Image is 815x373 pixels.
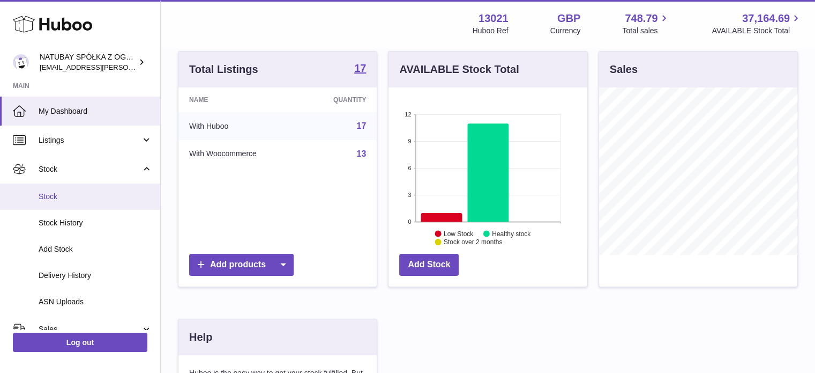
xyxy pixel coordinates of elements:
[408,218,412,225] text: 0
[625,11,657,26] span: 748.79
[408,165,412,171] text: 6
[39,297,152,307] span: ASN Uploads
[39,270,152,281] span: Delivery History
[622,26,670,36] span: Total sales
[39,135,141,145] span: Listings
[399,62,519,77] h3: AVAILABLE Stock Total
[557,11,580,26] strong: GBP
[39,106,152,116] span: My Dashboard
[178,87,302,112] th: Name
[178,112,302,140] td: With Huboo
[444,230,474,237] text: Low Stock
[408,192,412,198] text: 3
[478,11,509,26] strong: 13021
[354,63,366,74] strong: 17
[13,54,29,70] img: kacper.antkowski@natubay.pl
[622,11,670,36] a: 748.79 Total sales
[13,333,147,352] a: Log out
[408,138,412,144] text: 9
[473,26,509,36] div: Huboo Ref
[40,63,215,71] span: [EMAIL_ADDRESS][PERSON_NAME][DOMAIN_NAME]
[39,244,152,254] span: Add Stock
[399,254,459,276] a: Add Stock
[178,140,302,168] td: With Woocommerce
[302,87,377,112] th: Quantity
[189,62,258,77] h3: Total Listings
[742,11,790,26] span: 37,164.69
[189,330,212,345] h3: Help
[492,230,531,237] text: Healthy stock
[39,164,141,174] span: Stock
[405,111,412,118] text: 12
[712,26,802,36] span: AVAILABLE Stock Total
[610,62,638,77] h3: Sales
[357,121,367,130] a: 17
[39,218,152,228] span: Stock History
[357,149,367,158] a: 13
[444,238,502,246] text: Stock over 2 months
[354,63,366,76] a: 17
[189,254,294,276] a: Add products
[40,52,136,72] div: NATUBAY SPÓŁKA Z OGRANICZONĄ ODPOWIEDZIALNOŚCIĄ
[712,11,802,36] a: 37,164.69 AVAILABLE Stock Total
[39,192,152,202] span: Stock
[550,26,581,36] div: Currency
[39,324,141,334] span: Sales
